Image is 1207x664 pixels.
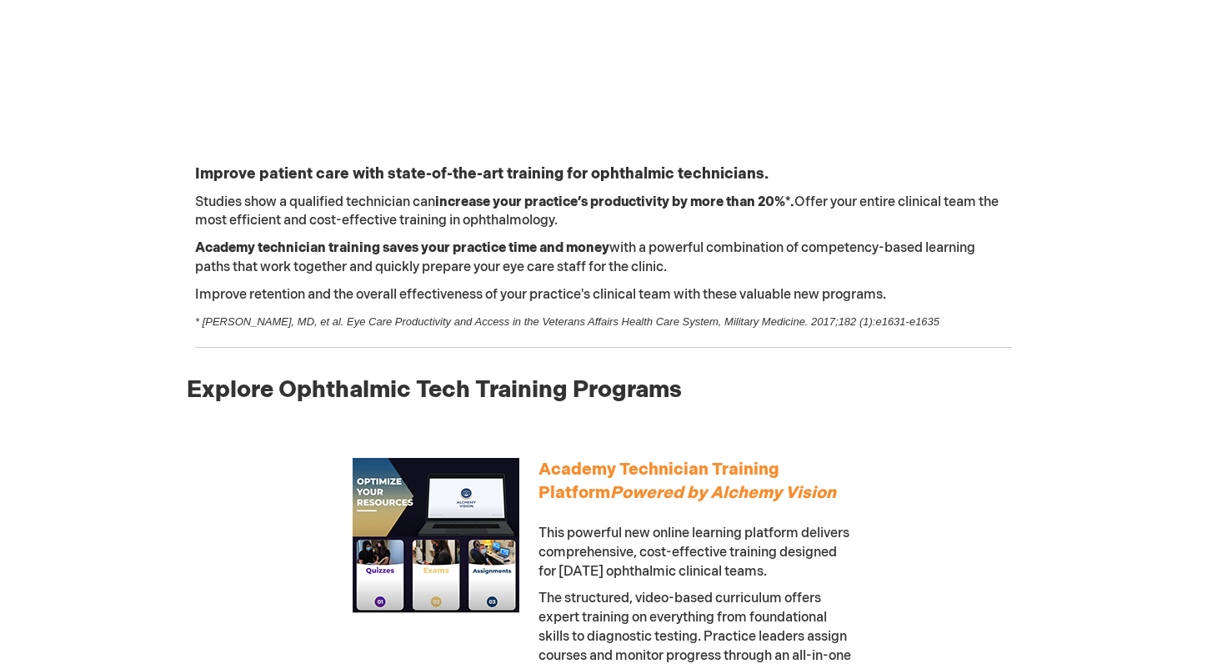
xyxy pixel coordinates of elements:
span: * [PERSON_NAME], MD, et al. Eye Care Productivity and Access in the Veterans Affairs Health Care ... [195,315,939,328]
span: This powerful new online learning platform delivers comprehensive, cost-effective training design... [538,526,849,580]
span: Improve retention and the overall effectiveness of your practice's clinical team with these valua... [195,287,886,303]
strong: increase your practice’s productivity by more than 20%*. [435,194,794,210]
img: Alchemy Vision [353,458,519,625]
span: with a powerful combination of competency-based learning paths that work together and quickly pre... [195,240,975,275]
em: Powered by Alchemy Vision [610,483,836,503]
a: Academy Technician Training PlatformPowered by Alchemy Vision [538,464,836,502]
span: Studies show a qualified technician can Offer your entire clinical team the most efficient and co... [195,194,999,229]
span: Explore Ophthalmic Tech Training Programs [187,376,682,404]
strong: Improve patient care with state-of-the-art training for ophthalmic technicians. [195,165,769,183]
a: Academy Technician Training powered by Alchemy Vision [353,458,519,625]
span: Academy Technician Training Platform [538,460,836,504]
strong: Academy technician training saves your practice time and money [195,240,609,256]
